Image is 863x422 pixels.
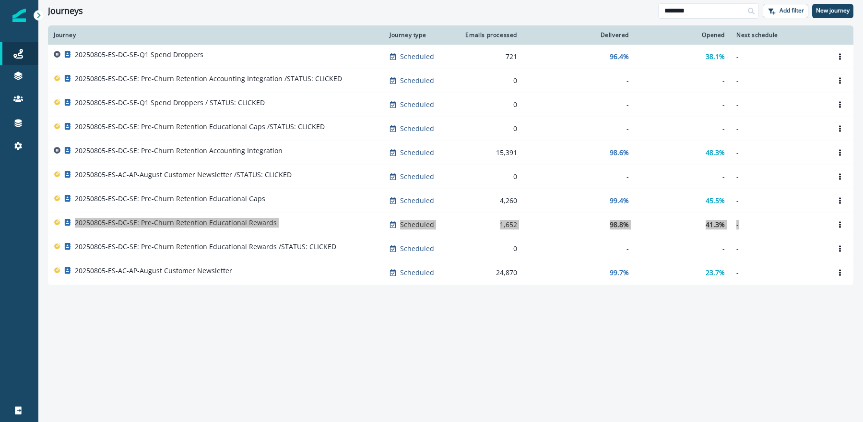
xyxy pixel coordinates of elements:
p: - [736,76,821,85]
button: Options [832,73,848,88]
div: 0 [461,244,517,253]
div: Emails processed [461,31,517,39]
p: 99.4% [610,196,629,205]
a: 20250805-ES-DC-SE: Pre-Churn Retention Accounting IntegrationScheduled15,39198.6%48.3%-Options [48,141,853,165]
div: 0 [461,172,517,181]
button: Options [832,265,848,280]
p: - [736,268,821,277]
p: - [736,52,821,61]
div: 1,652 [461,220,517,229]
p: 20250805-ES-AC-AP-August Customer Newsletter [75,266,232,276]
p: 99.7% [610,268,629,277]
p: 20250805-ES-DC-SE-Q1 Spend Droppers / STATUS: CLICKED [75,98,265,108]
p: 20250805-ES-DC-SE: Pre-Churn Retention Educational Gaps /STATUS: CLICKED [75,122,325,132]
p: - [736,100,821,109]
button: Options [832,121,848,136]
button: Options [832,169,848,184]
p: 20250805-ES-AC-AP-August Customer Newsletter /STATUS: CLICKED [75,170,292,180]
p: Add filter [780,7,804,14]
div: 15,391 [461,148,517,157]
p: - [736,148,821,157]
p: 38.1% [706,52,725,61]
p: 20250805-ES-DC-SE-Q1 Spend Droppers [75,50,203,60]
p: - [736,124,821,133]
p: Scheduled [400,244,434,253]
div: 24,870 [461,268,517,277]
div: 721 [461,52,517,61]
div: Journey [54,31,378,39]
div: Journey type [390,31,450,39]
p: Scheduled [400,172,434,181]
div: 0 [461,124,517,133]
button: Options [832,97,848,112]
div: - [529,244,629,253]
div: - [529,172,629,181]
a: 20250805-ES-AC-AP-August Customer NewsletterScheduled24,87099.7%23.7%-Options [48,261,853,285]
p: 20250805-ES-DC-SE: Pre-Churn Retention Educational Gaps [75,194,265,204]
button: New journey [812,4,853,18]
img: Inflection [12,9,26,22]
div: - [640,172,725,181]
p: 20250805-ES-DC-SE: Pre-Churn Retention Educational Rewards [75,218,277,228]
div: 0 [461,76,517,85]
button: Options [832,241,848,256]
div: - [640,76,725,85]
a: 20250805-ES-AC-AP-August Customer Newsletter /STATUS: CLICKEDScheduled0---Options [48,165,853,189]
p: Scheduled [400,268,434,277]
div: - [640,244,725,253]
a: 20250805-ES-DC-SE-Q1 Spend Droppers / STATUS: CLICKEDScheduled0---Options [48,93,853,117]
div: 4,260 [461,196,517,205]
div: - [640,100,725,109]
button: Options [832,217,848,232]
a: 20250805-ES-DC-SE: Pre-Churn Retention Educational Gaps /STATUS: CLICKEDScheduled0---Options [48,117,853,141]
a: 20250805-ES-DC-SE: Pre-Churn Retention Educational GapsScheduled4,26099.4%45.5%-Options [48,189,853,213]
p: 96.4% [610,52,629,61]
div: - [529,76,629,85]
p: - [736,244,821,253]
p: Scheduled [400,124,434,133]
div: Next schedule [736,31,821,39]
button: Add filter [763,4,808,18]
p: 20250805-ES-DC-SE: Pre-Churn Retention Accounting Integration [75,146,283,156]
p: - [736,220,821,229]
a: 20250805-ES-DC-SE: Pre-Churn Retention Accounting Integration /STATUS: CLICKEDScheduled0---Options [48,69,853,93]
div: - [529,100,629,109]
a: 20250805-ES-DC-SE: Pre-Churn Retention Educational Rewards /STATUS: CLICKEDScheduled0---Options [48,237,853,261]
p: 45.5% [706,196,725,205]
p: - [736,172,821,181]
button: Options [832,193,848,208]
a: 20250805-ES-DC-SE: Pre-Churn Retention Educational RewardsScheduled1,65298.8%41.3%-Options [48,213,853,237]
p: 48.3% [706,148,725,157]
p: Scheduled [400,148,434,157]
p: 20250805-ES-DC-SE: Pre-Churn Retention Accounting Integration /STATUS: CLICKED [75,74,342,84]
p: 41.3% [706,220,725,229]
p: Scheduled [400,196,434,205]
p: Scheduled [400,52,434,61]
p: - [736,196,821,205]
div: Opened [640,31,725,39]
button: Options [832,49,848,64]
div: Delivered [529,31,629,39]
p: 20250805-ES-DC-SE: Pre-Churn Retention Educational Rewards /STATUS: CLICKED [75,242,336,252]
p: Scheduled [400,76,434,85]
a: 20250805-ES-DC-SE-Q1 Spend DroppersScheduled72196.4%38.1%-Options [48,45,853,69]
p: 98.8% [610,220,629,229]
div: - [640,124,725,133]
p: 98.6% [610,148,629,157]
p: Scheduled [400,220,434,229]
button: Options [832,145,848,160]
p: New journey [816,7,850,14]
div: 0 [461,100,517,109]
h1: Journeys [48,6,83,16]
p: 23.7% [706,268,725,277]
p: Scheduled [400,100,434,109]
div: - [529,124,629,133]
